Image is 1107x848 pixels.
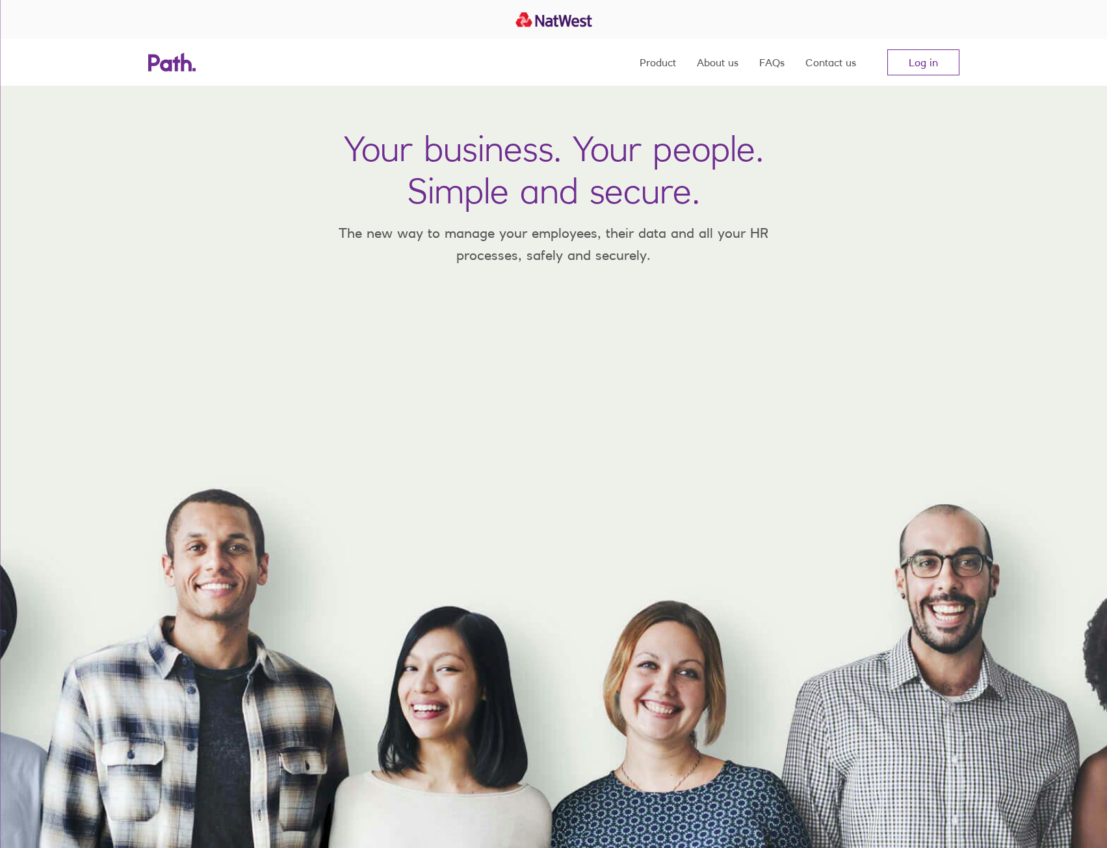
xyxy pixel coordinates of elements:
p: The new way to manage your employees, their data and all your HR processes, safely and securely. [320,222,788,266]
h1: Your business. Your people. Simple and secure. [344,127,764,212]
a: About us [697,39,738,86]
a: Contact us [805,39,856,86]
a: FAQs [759,39,785,86]
a: Product [640,39,676,86]
a: Log in [887,49,959,75]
